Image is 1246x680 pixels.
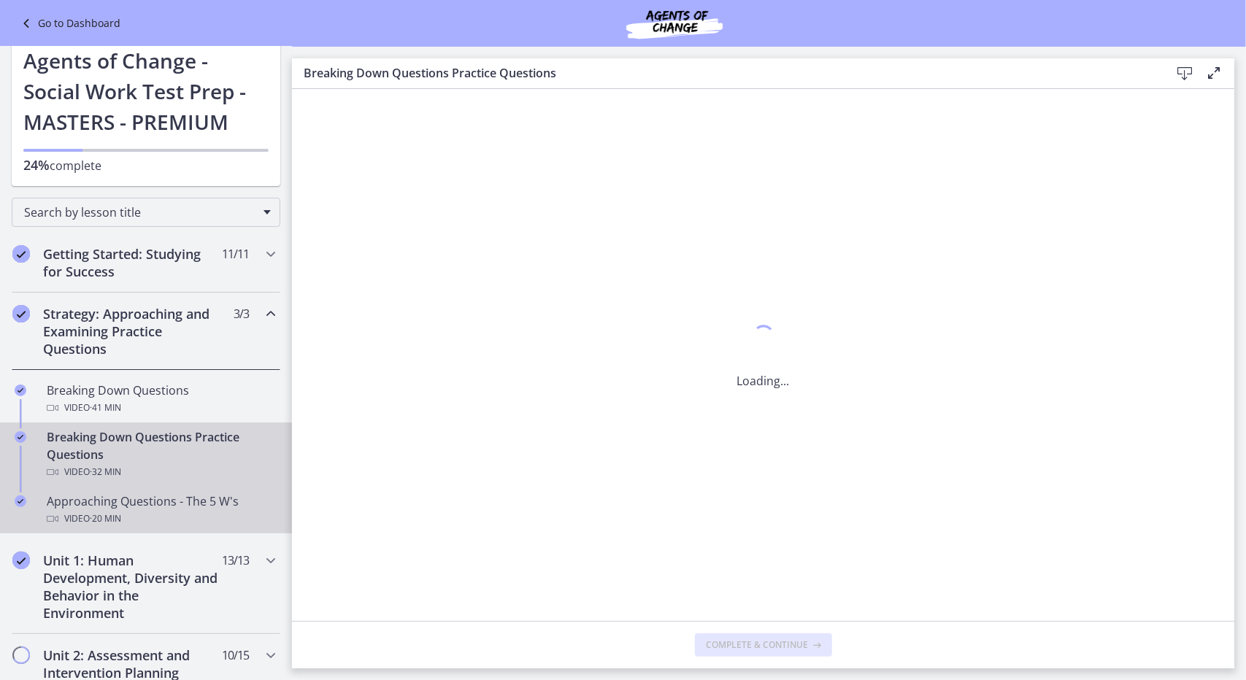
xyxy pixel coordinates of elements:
p: complete [23,156,269,174]
h2: Strategy: Approaching and Examining Practice Questions [43,305,221,358]
i: Completed [15,495,26,507]
h1: Agents of Change - Social Work Test Prep - MASTERS - PREMIUM [23,45,269,137]
i: Completed [12,552,30,569]
h3: Breaking Down Questions Practice Questions [304,64,1147,82]
h2: Getting Started: Studying for Success [43,245,221,280]
img: Agents of Change [587,6,762,41]
div: 1 [737,321,790,355]
div: Video [47,510,274,528]
span: · 41 min [90,399,121,417]
span: 3 / 3 [234,305,249,322]
div: Video [47,463,274,481]
button: Complete & continue [695,633,832,657]
span: · 32 min [90,463,121,481]
i: Completed [15,431,26,443]
i: Completed [12,305,30,322]
span: Complete & continue [707,639,809,651]
p: Loading... [737,372,790,390]
div: Approaching Questions - The 5 W's [47,492,274,528]
span: 24% [23,156,50,174]
span: 11 / 11 [222,245,249,263]
span: Search by lesson title [24,204,256,220]
span: 13 / 13 [222,552,249,569]
div: Breaking Down Questions Practice Questions [47,428,274,481]
div: Breaking Down Questions [47,382,274,417]
a: Go to Dashboard [18,15,120,32]
h2: Unit 1: Human Development, Diversity and Behavior in the Environment [43,552,221,622]
div: Video [47,399,274,417]
span: 10 / 15 [222,646,249,664]
i: Completed [12,245,30,263]
span: · 20 min [90,510,121,528]
i: Completed [15,385,26,396]
div: Search by lesson title [12,198,280,227]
